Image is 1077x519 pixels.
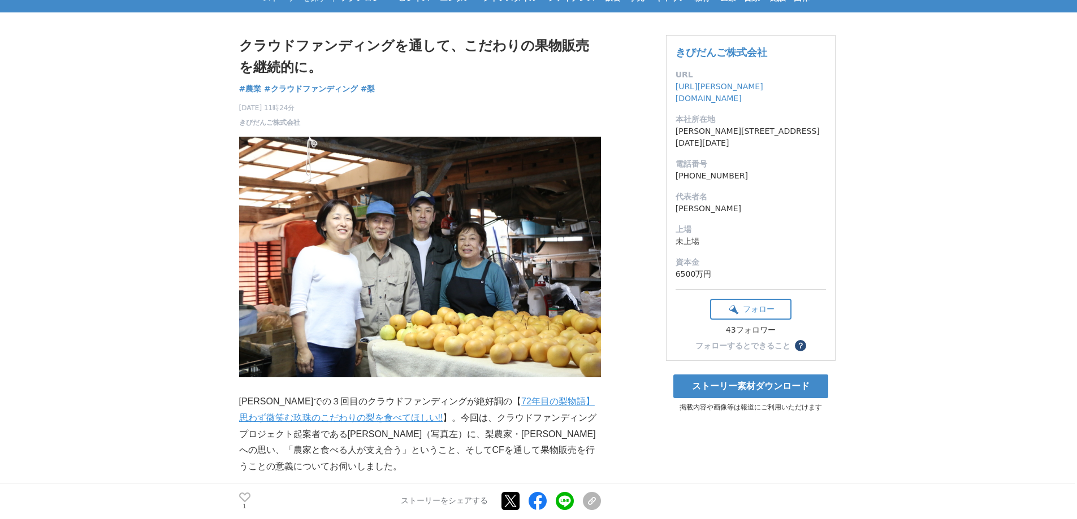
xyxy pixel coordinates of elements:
dt: 代表者名 [676,191,826,203]
dd: 6500万円 [676,268,826,280]
button: ？ [795,340,806,351]
dt: 資本金 [676,256,826,268]
p: ストーリーをシェアする [401,496,488,507]
a: きびだんご株式会社 [239,117,300,128]
p: [PERSON_NAME]での３回目のクラウドファンディングが絶好調の【 】。今回は、クラウドファンディングプロジェクト起案者である[PERSON_NAME]（写真左）に、梨農家・[PERSON... [239,394,601,475]
p: 掲載内容や画像等は報道にご利用いただけます [666,403,836,412]
a: #クラウドファンディング [264,83,358,95]
dt: 本社所在地 [676,114,826,125]
img: thumbnail_ecc240e0-e7df-11ea-aa4c-a39ebcabafea.JPG [239,137,601,377]
dd: [PERSON_NAME][STREET_ADDRESS][DATE][DATE] [676,125,826,149]
a: #農業 [239,83,262,95]
dt: 電話番号 [676,158,826,170]
a: #梨 [361,83,375,95]
div: 43フォロワー [710,325,791,335]
dd: [PERSON_NAME] [676,203,826,215]
p: 1 [239,504,250,509]
button: フォロー [710,299,791,320]
dt: URL [676,69,826,81]
h1: クラウドファンディングを通して、こだわりの果物販売を継続的に。 [239,35,601,78]
a: ストーリー素材ダウンロード [673,374,828,398]
dt: 上場 [676,224,826,235]
div: フォローするとできること [695,342,790,350]
span: #農業 [239,84,262,94]
span: [DATE] 11時24分 [239,103,300,113]
a: 72年目の梨物語】思わず微笑む玖珠のこだわりの梨を食べてほしい!! [239,396,595,422]
dd: [PHONE_NUMBER] [676,170,826,182]
span: #梨 [361,84,375,94]
dd: 未上場 [676,235,826,247]
a: [URL][PERSON_NAME][DOMAIN_NAME] [676,82,763,103]
a: きびだんご株式会社 [676,46,767,58]
span: ？ [797,342,804,350]
span: #クラウドファンディング [264,84,358,94]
